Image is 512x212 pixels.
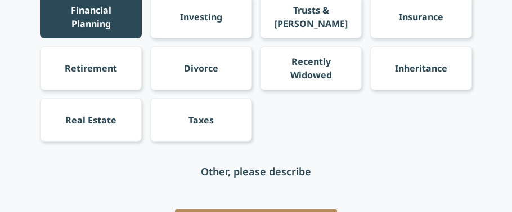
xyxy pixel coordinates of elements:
[399,10,443,24] div: Insurance
[271,55,352,82] div: Recently Widowed
[65,113,116,127] div: Real Estate
[184,61,218,75] div: Divorce
[271,3,352,30] div: Trusts & [PERSON_NAME]
[201,164,311,179] div: Other, please describe
[51,3,132,30] div: Financial Planning
[65,61,117,75] div: Retirement
[395,61,447,75] div: Inheritance
[180,10,222,24] div: Investing
[188,113,214,127] div: Taxes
